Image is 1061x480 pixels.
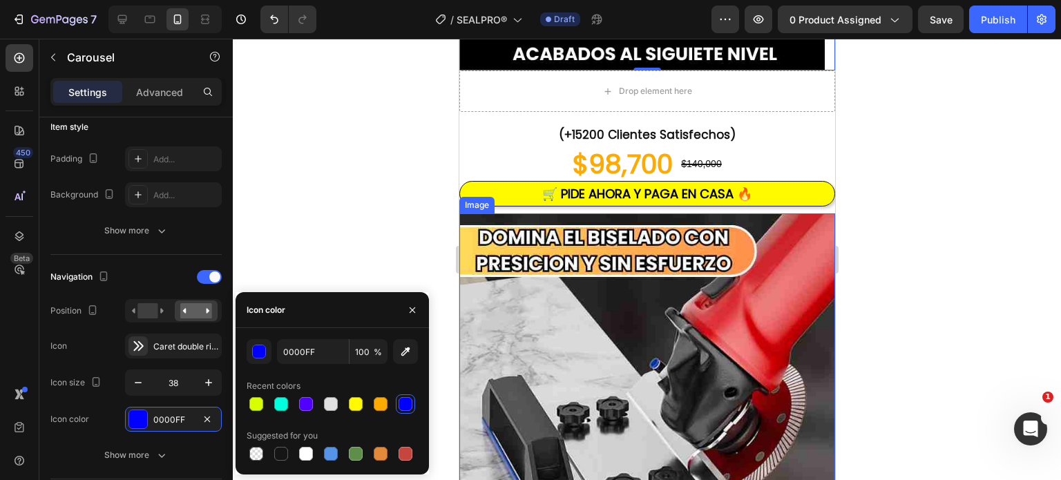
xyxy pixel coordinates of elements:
[68,85,107,99] p: Settings
[918,6,964,33] button: Save
[153,189,218,202] div: Add...
[1014,412,1047,445] iframe: Intercom live chat
[153,340,218,353] div: Caret double right bold
[67,49,184,66] p: Carousel
[104,224,169,238] div: Show more
[10,253,33,264] div: Beta
[930,14,953,26] span: Save
[50,302,101,320] div: Position
[457,12,507,27] span: SEALPRO®
[13,147,33,158] div: 450
[50,218,222,243] button: Show more
[554,13,575,26] span: Draft
[969,6,1027,33] button: Publish
[50,443,222,468] button: Show more
[778,6,912,33] button: 0 product assigned
[247,304,285,316] div: Icon color
[90,11,97,28] p: 7
[1042,392,1053,403] span: 1
[50,186,117,204] div: Background
[277,339,349,364] input: Eg: FFFFFF
[153,153,218,166] div: Add...
[450,12,454,27] span: /
[50,413,89,425] div: Icon color
[981,12,1015,27] div: Publish
[374,346,382,358] span: %
[136,85,183,99] p: Advanced
[50,268,112,287] div: Navigation
[50,340,67,352] div: Icon
[104,448,169,462] div: Show more
[50,374,104,392] div: Icon size
[790,12,881,27] span: 0 product assigned
[6,6,103,33] button: 7
[247,430,318,442] div: Suggested for you
[50,121,88,133] div: Item style
[459,39,835,480] iframe: Design area
[50,150,102,169] div: Padding
[153,414,193,426] div: 0000FF
[247,380,300,392] div: Recent colors
[260,6,316,33] div: Undo/Redo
